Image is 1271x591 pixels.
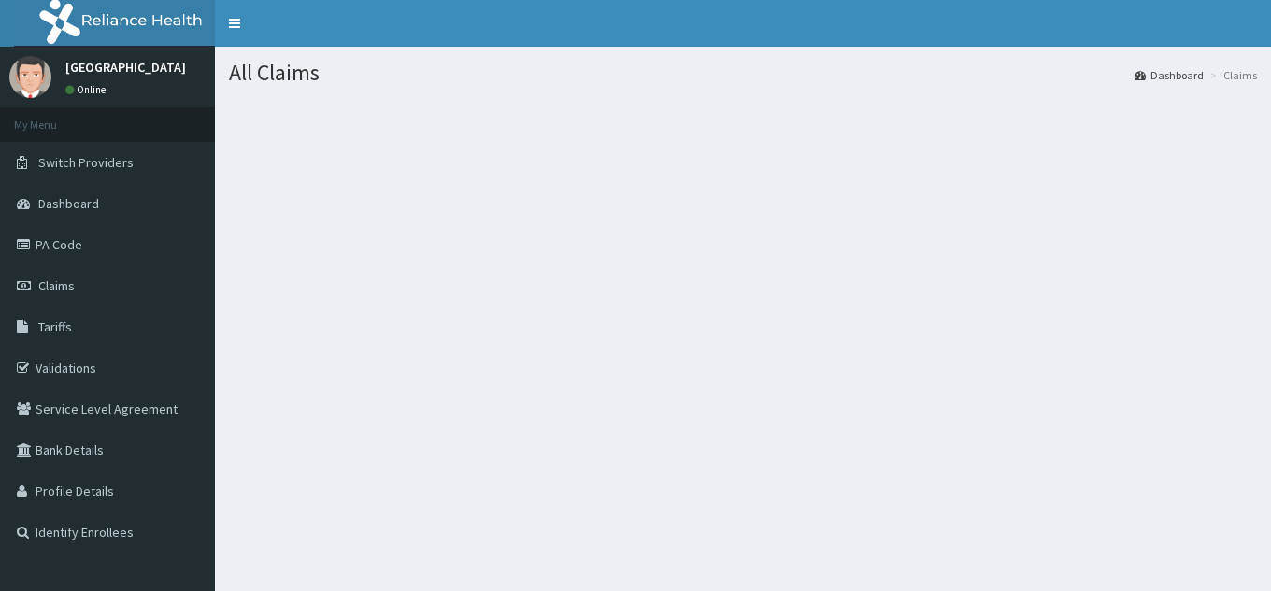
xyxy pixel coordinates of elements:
[65,61,186,74] p: [GEOGRAPHIC_DATA]
[38,277,75,294] span: Claims
[38,154,134,171] span: Switch Providers
[9,56,51,98] img: User Image
[229,61,1257,85] h1: All Claims
[38,318,72,335] span: Tariffs
[65,83,110,96] a: Online
[38,195,99,212] span: Dashboard
[1135,67,1204,83] a: Dashboard
[1206,67,1257,83] li: Claims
